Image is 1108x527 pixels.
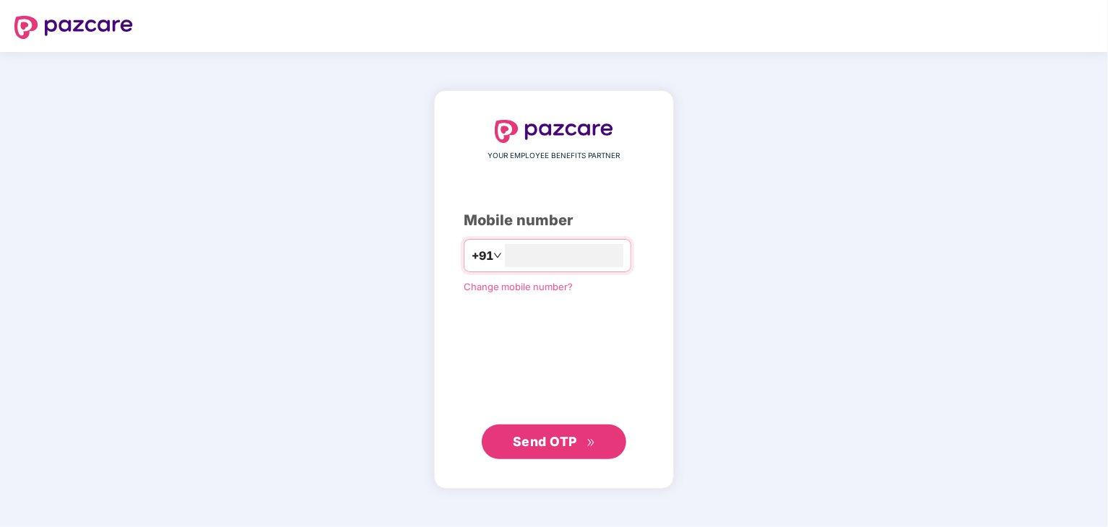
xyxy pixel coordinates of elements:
[464,209,644,232] div: Mobile number
[472,247,493,265] span: +91
[14,16,133,39] img: logo
[513,434,577,449] span: Send OTP
[495,120,613,143] img: logo
[493,251,502,260] span: down
[464,281,573,292] a: Change mobile number?
[488,150,620,162] span: YOUR EMPLOYEE BENEFITS PARTNER
[587,438,596,448] span: double-right
[482,424,626,459] button: Send OTPdouble-right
